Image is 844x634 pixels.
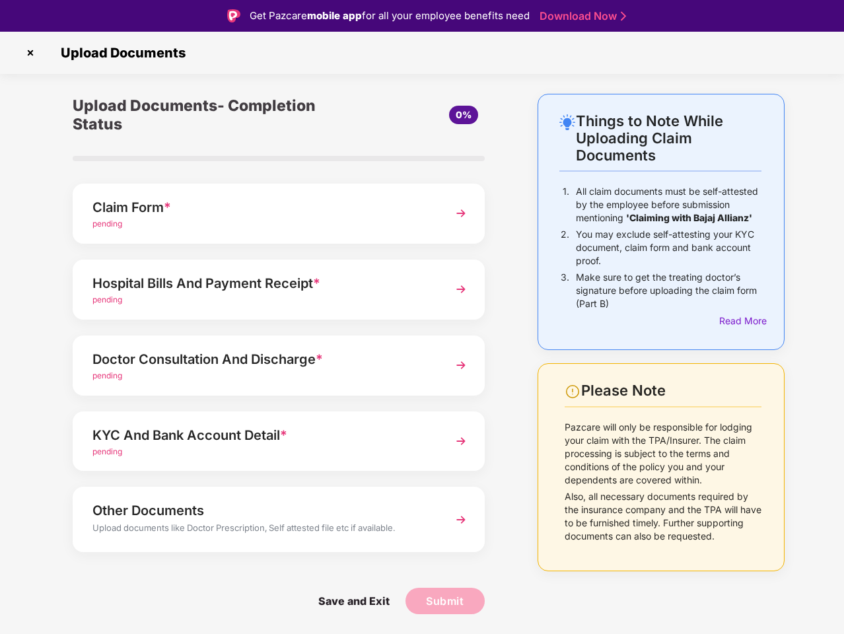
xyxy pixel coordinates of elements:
[565,384,580,400] img: svg+xml;base64,PHN2ZyBpZD0iV2FybmluZ18tXzI0eDI0IiBkYXRhLW5hbWU9Ildhcm5pbmcgLSAyNHgyNCIgeG1sbnM9Im...
[559,114,575,130] img: svg+xml;base64,PHN2ZyB4bWxucz0iaHR0cDovL3d3dy53My5vcmcvMjAwMC9zdmciIHdpZHRoPSIyNC4wOTMiIGhlaWdodD...
[576,271,761,310] p: Make sure to get the treating doctor’s signature before uploading the claim form (Part B)
[561,271,569,310] p: 3.
[565,490,761,543] p: Also, all necessary documents required by the insurance company and the TPA will have to be furni...
[449,201,473,225] img: svg+xml;base64,PHN2ZyBpZD0iTmV4dCIgeG1sbnM9Imh0dHA6Ly93d3cudzMub3JnLzIwMDAvc3ZnIiB3aWR0aD0iMzYiIG...
[48,45,192,61] span: Upload Documents
[540,9,622,23] a: Download Now
[576,185,761,225] p: All claim documents must be self-attested by the employee before submission mentioning
[92,197,434,218] div: Claim Form
[92,219,122,229] span: pending
[227,9,240,22] img: Logo
[576,112,761,164] div: Things to Note While Uploading Claim Documents
[581,382,761,400] div: Please Note
[449,429,473,453] img: svg+xml;base64,PHN2ZyBpZD0iTmV4dCIgeG1sbnM9Imh0dHA6Ly93d3cudzMub3JnLzIwMDAvc3ZnIiB3aWR0aD0iMzYiIG...
[20,42,41,63] img: svg+xml;base64,PHN2ZyBpZD0iQ3Jvc3MtMzJ4MzIiIHhtbG5zPSJodHRwOi8vd3d3LnczLm9yZy8yMDAwL3N2ZyIgd2lkdG...
[561,228,569,267] p: 2.
[92,521,434,538] div: Upload documents like Doctor Prescription, Self attested file etc if available.
[621,9,626,23] img: Stroke
[92,273,434,294] div: Hospital Bills And Payment Receipt
[92,425,434,446] div: KYC And Bank Account Detail
[449,277,473,301] img: svg+xml;base64,PHN2ZyBpZD0iTmV4dCIgeG1sbnM9Imh0dHA6Ly93d3cudzMub3JnLzIwMDAvc3ZnIiB3aWR0aD0iMzYiIG...
[92,349,434,370] div: Doctor Consultation And Discharge
[307,9,362,22] strong: mobile app
[576,228,761,267] p: You may exclude self-attesting your KYC document, claim form and bank account proof.
[449,508,473,532] img: svg+xml;base64,PHN2ZyBpZD0iTmV4dCIgeG1sbnM9Imh0dHA6Ly93d3cudzMub3JnLzIwMDAvc3ZnIiB3aWR0aD0iMzYiIG...
[565,421,761,487] p: Pazcare will only be responsible for lodging your claim with the TPA/Insurer. The claim processin...
[92,446,122,456] span: pending
[92,295,122,304] span: pending
[449,353,473,377] img: svg+xml;base64,PHN2ZyBpZD0iTmV4dCIgeG1sbnM9Imh0dHA6Ly93d3cudzMub3JnLzIwMDAvc3ZnIiB3aWR0aD0iMzYiIG...
[73,94,347,136] div: Upload Documents- Completion Status
[626,212,752,223] b: 'Claiming with Bajaj Allianz'
[92,370,122,380] span: pending
[456,109,472,120] span: 0%
[92,500,434,521] div: Other Documents
[405,588,485,614] button: Submit
[250,8,530,24] div: Get Pazcare for all your employee benefits need
[719,314,761,328] div: Read More
[305,588,403,614] span: Save and Exit
[563,185,569,225] p: 1.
